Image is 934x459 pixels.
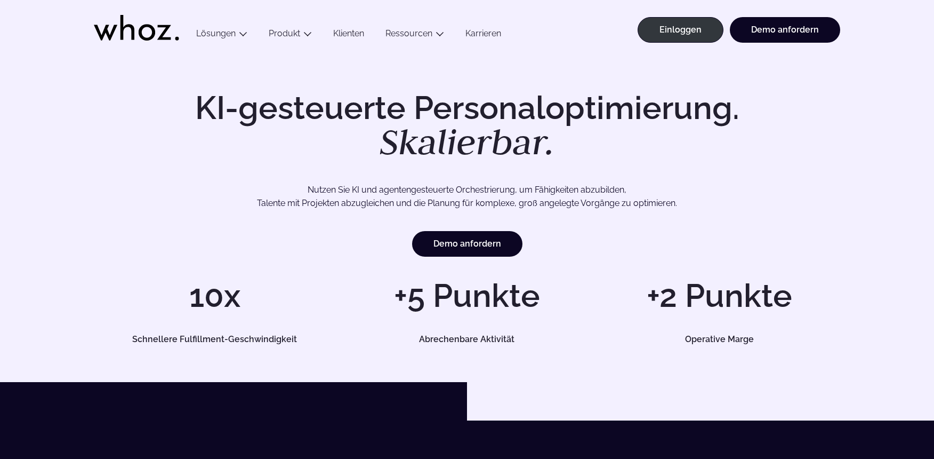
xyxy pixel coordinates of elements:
[455,28,512,43] a: Karrieren
[375,28,455,43] button: Ressourcen
[730,17,840,43] a: Demo anfordern
[94,280,335,312] h1: 10x
[638,17,723,43] a: Einloggen
[106,335,324,344] h5: Schnellere Fulfillment-Geschwindigkeit
[269,28,300,38] a: Produkt
[131,183,803,210] p: Nutzen Sie KI und agentengesteuerte Orchestrierung, um Fähigkeiten abzubilden, Talente mit Projek...
[346,280,587,312] h1: +5 Punkte
[194,92,740,160] h1: KI-gesteuerte Personaloptimierung.
[323,28,375,43] a: Klienten
[358,335,576,344] h5: Abrechenbare Aktivität
[186,28,258,43] button: Lösungen
[258,28,323,43] button: Produkt
[196,28,236,38] font: Lösungen
[412,231,522,257] a: Demo anfordern
[380,118,554,165] em: Skalierbar.
[385,28,432,38] a: Ressourcen
[610,335,828,344] h5: Operative Marge
[599,280,840,312] h1: +2 Punkte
